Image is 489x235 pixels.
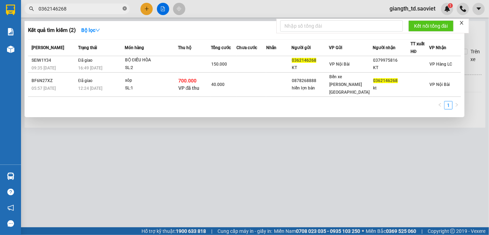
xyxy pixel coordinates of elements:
img: logo-vxr [6,5,15,15]
span: 0362146268 [292,58,316,63]
img: warehouse-icon [7,46,14,53]
span: VP Nội Bài [429,82,450,87]
span: close-circle [123,6,127,11]
span: Bến xe [PERSON_NAME] [GEOGRAPHIC_DATA] [330,74,370,95]
div: kt [373,85,410,92]
span: question-circle [7,189,14,195]
strong: Bộ lọc [81,27,100,33]
span: Chưa cước [236,45,257,50]
button: right [453,101,461,109]
span: close [459,20,464,25]
span: 0362146268 [373,78,398,83]
span: VP Hàng LC [429,62,452,67]
span: [PERSON_NAME] [32,45,64,50]
span: search [29,6,34,11]
span: 16:49 [DATE] [78,66,102,70]
span: Nhãn [266,45,276,50]
span: VP đã thu [178,85,200,91]
span: VP Gửi [329,45,343,50]
div: KT [373,64,410,72]
span: Người gửi [291,45,311,50]
span: Thu hộ [178,45,191,50]
div: xôp [125,77,178,85]
span: notification [7,204,14,211]
span: 700.000 [178,78,197,83]
span: Đã giao [78,58,92,63]
span: 05:57 [DATE] [32,86,56,91]
span: VP Nội Bài [330,62,350,67]
div: SL: 2 [125,64,178,72]
div: SL: 1 [125,85,178,92]
img: solution-icon [7,28,14,35]
a: 1 [445,101,452,109]
span: Kết nối tổng đài [414,22,448,30]
div: KT [292,64,329,72]
button: Kết nối tổng đài [408,20,454,32]
img: warehouse-icon [7,173,14,180]
span: down [95,28,100,33]
div: hiền lợn bản [292,85,329,92]
span: 09:35 [DATE] [32,66,56,70]
span: VP Nhận [429,45,446,50]
h3: Kết quả tìm kiếm ( 2 ) [28,27,76,34]
li: Previous Page [436,101,444,109]
span: Trạng thái [78,45,97,50]
button: left [436,101,444,109]
div: BF6N27XZ [32,77,76,85]
div: 0878268888 [292,77,329,85]
span: 150.000 [211,62,227,67]
span: 12:24 [DATE] [78,86,102,91]
span: close-circle [123,6,127,12]
div: BỘ ĐIỀU HÒA [125,56,178,64]
span: Món hàng [125,45,144,50]
div: SEIW1Y34 [32,57,76,64]
input: Nhập số tổng đài [280,20,403,32]
span: Người nhận [373,45,396,50]
button: Bộ lọcdown [76,25,106,36]
span: Đã giao [78,78,92,83]
span: TT xuất HĐ [411,41,425,54]
li: Next Page [453,101,461,109]
span: Tổng cước [211,45,231,50]
span: 40.000 [211,82,225,87]
div: 0379975816 [373,57,410,64]
span: message [7,220,14,227]
span: right [455,103,459,107]
span: left [438,103,442,107]
input: Tìm tên, số ĐT hoặc mã đơn [39,5,121,13]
